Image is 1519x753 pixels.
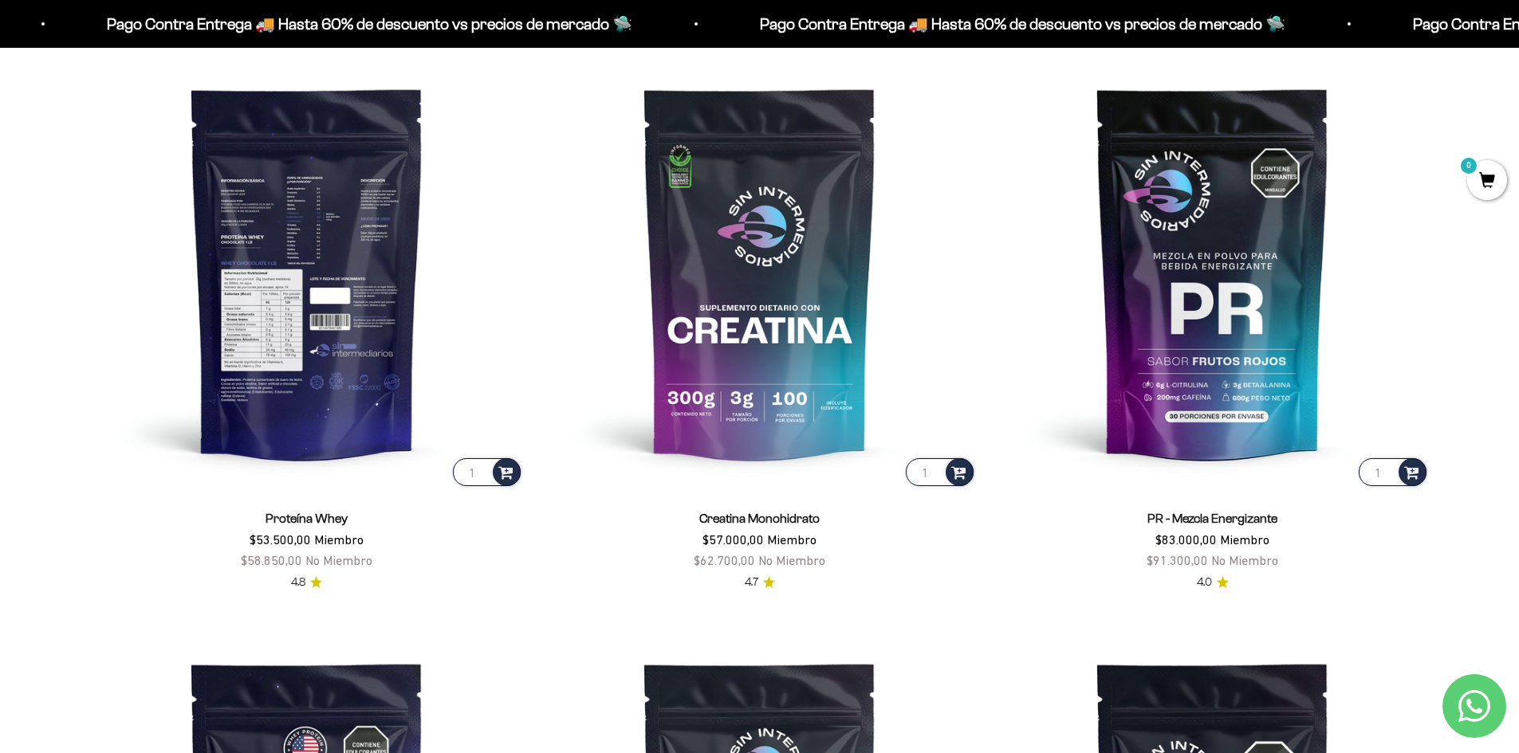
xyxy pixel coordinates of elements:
a: Creatina Monohidrato [699,512,820,525]
span: 4.8 [291,574,305,591]
span: $58.850,00 [241,553,302,567]
a: Proteína Whey [266,512,348,525]
span: $91.300,00 [1147,553,1208,567]
span: 4.7 [745,574,758,591]
span: $57.000,00 [702,532,764,547]
p: Pago Contra Entrega 🚚 Hasta 60% de descuento vs precios de mercado 🛸 [750,11,1275,37]
a: PR - Mezcla Energizante [1147,512,1277,525]
span: Miembro [1220,532,1269,547]
span: $83.000,00 [1155,532,1217,547]
p: Pago Contra Entrega 🚚 Hasta 60% de descuento vs precios de mercado 🛸 [96,11,622,37]
span: No Miembro [758,553,825,567]
span: No Miembro [305,553,372,567]
img: Proteína Whey [90,56,524,489]
a: 0 [1467,173,1507,190]
span: Miembro [314,532,364,547]
span: $53.500,00 [250,532,311,547]
a: 4.74.7 de 5.0 estrellas [745,574,775,591]
a: 4.04.0 de 5.0 estrellas [1197,574,1229,591]
span: Miembro [767,532,817,547]
a: 4.84.8 de 5.0 estrellas [291,574,322,591]
span: No Miembro [1211,553,1278,567]
span: 4.0 [1197,574,1212,591]
span: $62.700,00 [694,553,755,567]
mark: 0 [1459,156,1478,175]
